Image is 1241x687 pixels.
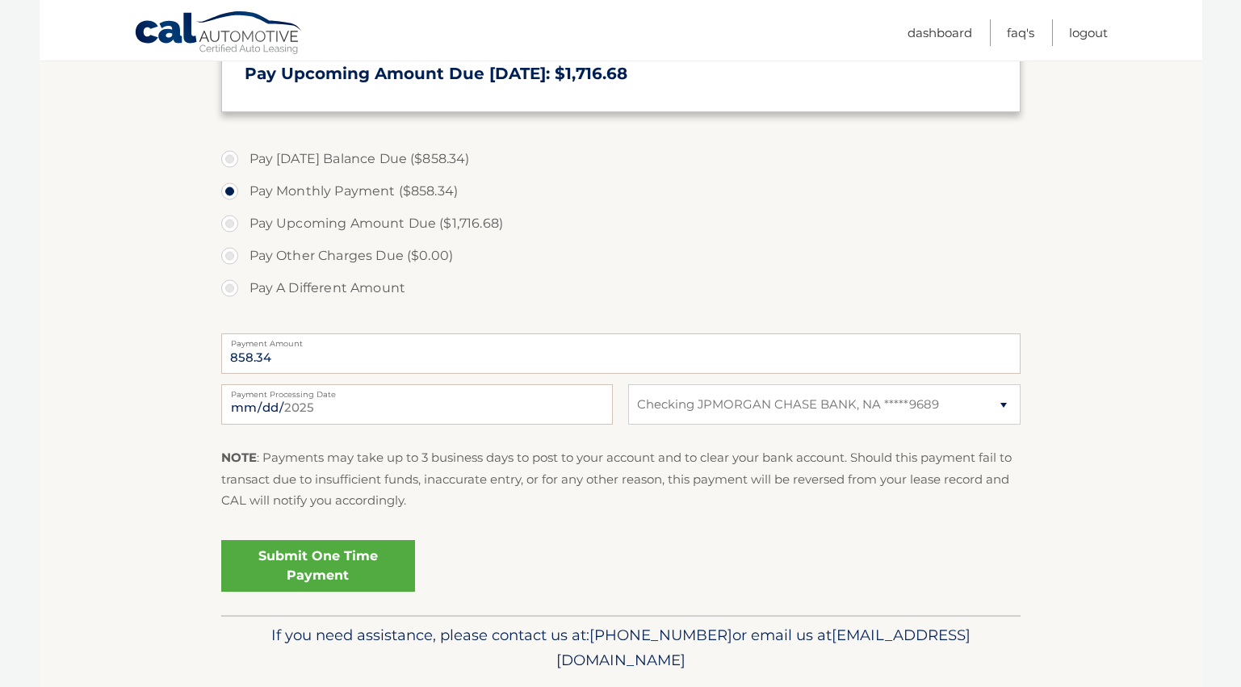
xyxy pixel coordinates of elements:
[245,64,997,84] h3: Pay Upcoming Amount Due [DATE]: $1,716.68
[232,622,1010,674] p: If you need assistance, please contact us at: or email us at
[221,540,415,592] a: Submit One Time Payment
[221,175,1021,207] label: Pay Monthly Payment ($858.34)
[221,333,1021,346] label: Payment Amount
[1007,19,1034,46] a: FAQ's
[589,626,732,644] span: [PHONE_NUMBER]
[221,447,1021,511] p: : Payments may take up to 3 business days to post to your account and to clear your bank account....
[221,384,613,425] input: Payment Date
[221,272,1021,304] label: Pay A Different Amount
[908,19,972,46] a: Dashboard
[221,450,257,465] strong: NOTE
[134,10,304,57] a: Cal Automotive
[221,207,1021,240] label: Pay Upcoming Amount Due ($1,716.68)
[221,384,613,397] label: Payment Processing Date
[221,240,1021,272] label: Pay Other Charges Due ($0.00)
[1069,19,1108,46] a: Logout
[221,143,1021,175] label: Pay [DATE] Balance Due ($858.34)
[221,333,1021,374] input: Payment Amount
